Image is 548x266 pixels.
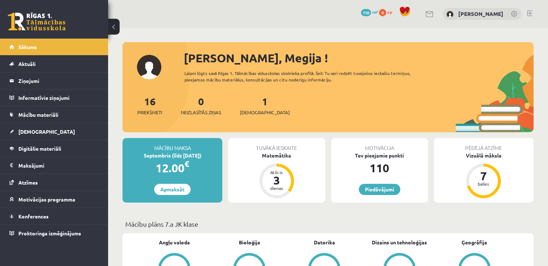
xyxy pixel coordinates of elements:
[361,9,378,15] a: 110 mP
[240,95,290,116] a: 1[DEMOGRAPHIC_DATA]
[122,138,222,152] div: Mācību maksa
[181,109,221,116] span: Neizlasītās ziņas
[18,230,81,236] span: Proktoringa izmēģinājums
[18,179,38,186] span: Atzīmes
[122,159,222,177] div: 12.00
[331,159,428,177] div: 110
[9,225,99,241] a: Proktoringa izmēģinājums
[239,239,260,246] a: Bioloģija
[9,140,99,157] a: Digitālie materiāli
[18,61,36,67] span: Aktuāli
[331,138,428,152] div: Motivācija
[18,89,99,106] legend: Informatīvie ziņojumi
[228,152,325,199] a: Matemātika Atlicis 3 dienas
[462,239,487,246] a: Ģeogrāfija
[446,11,454,18] img: Megija Jaunzeme
[266,186,288,190] div: dienas
[434,152,534,159] div: Vizuālā māksla
[361,9,371,16] span: 110
[379,9,386,16] span: 0
[266,174,288,186] div: 3
[9,123,99,140] a: [DEMOGRAPHIC_DATA]
[359,184,400,195] a: Piedāvājumi
[372,9,378,15] span: mP
[379,9,396,15] a: 0 xp
[9,39,99,55] a: Sākums
[8,13,66,31] a: Rīgas 1. Tālmācības vidusskola
[9,157,99,174] a: Maksājumi
[184,159,189,169] span: €
[387,9,392,15] span: xp
[9,191,99,208] a: Motivācijas programma
[125,219,531,229] p: Mācību plāns 7.a JK klase
[137,109,162,116] span: Priekšmeti
[9,106,99,123] a: Mācību materiāli
[9,72,99,89] a: Ziņojumi
[434,138,534,152] div: Pēdējā atzīme
[184,49,534,67] div: [PERSON_NAME], Megija !
[18,44,37,50] span: Sākums
[159,239,190,246] a: Angļu valoda
[9,174,99,191] a: Atzīmes
[18,145,61,152] span: Digitālie materiāli
[434,152,534,199] a: Vizuālā māksla 7 balles
[18,128,75,135] span: [DEMOGRAPHIC_DATA]
[473,170,494,182] div: 7
[372,239,427,246] a: Dizains un tehnoloģijas
[9,56,99,72] a: Aktuāli
[154,184,191,195] a: Apmaksāt
[473,182,494,186] div: balles
[266,170,288,174] div: Atlicis
[9,89,99,106] a: Informatīvie ziņojumi
[228,152,325,159] div: Matemātika
[184,70,431,83] div: Laipni lūgts savā Rīgas 1. Tālmācības vidusskolas skolnieka profilā. Šeit Tu vari redzēt tuvojošo...
[18,72,99,89] legend: Ziņojumi
[18,213,49,220] span: Konferences
[458,10,503,17] a: [PERSON_NAME]
[122,152,222,159] div: Septembris (līdz [DATE])
[228,138,325,152] div: Tuvākā ieskaite
[9,208,99,225] a: Konferences
[18,157,99,174] legend: Maksājumi
[18,111,58,118] span: Mācību materiāli
[240,109,290,116] span: [DEMOGRAPHIC_DATA]
[331,152,428,159] div: Tev pieejamie punkti
[314,239,335,246] a: Datorika
[18,196,75,203] span: Motivācijas programma
[181,95,221,116] a: 0Neizlasītās ziņas
[137,95,162,116] a: 16Priekšmeti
